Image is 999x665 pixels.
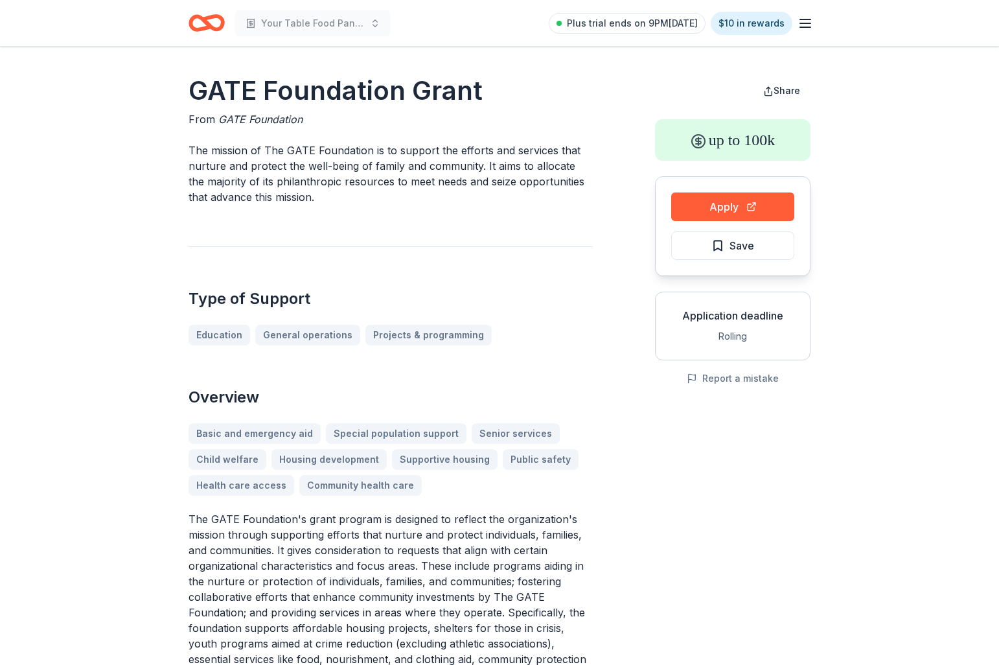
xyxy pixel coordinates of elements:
[189,143,593,205] p: The mission of The GATE Foundation is to support the efforts and services that nurture and protec...
[567,16,698,31] span: Plus trial ends on 9PM[DATE]
[218,113,303,126] span: GATE Foundation
[261,16,365,31] span: Your Table Food Pantry
[189,387,593,408] h2: Overview
[711,12,792,35] a: $10 in rewards
[655,119,810,161] div: up to 100k
[729,237,754,254] span: Save
[189,8,225,38] a: Home
[687,371,779,386] button: Report a mistake
[189,325,250,345] a: Education
[666,308,799,323] div: Application deadline
[189,73,593,109] h1: GATE Foundation Grant
[671,192,794,221] button: Apply
[753,78,810,104] button: Share
[255,325,360,345] a: General operations
[189,111,593,127] div: From
[189,288,593,309] h2: Type of Support
[549,13,706,34] a: Plus trial ends on 9PM[DATE]
[666,329,799,344] div: Rolling
[235,10,391,36] button: Your Table Food Pantry
[365,325,492,345] a: Projects & programming
[774,85,800,96] span: Share
[671,231,794,260] button: Save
